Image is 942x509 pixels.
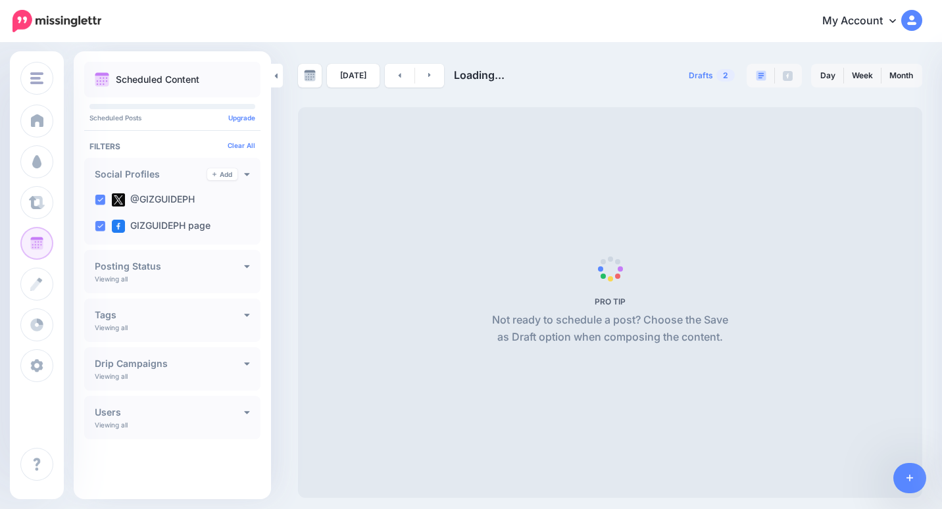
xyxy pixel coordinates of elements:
[844,65,881,86] a: Week
[716,69,735,82] span: 2
[783,71,793,81] img: facebook-grey-square.png
[881,65,921,86] a: Month
[812,65,843,86] a: Day
[112,193,195,206] label: @GIZGUIDEPH
[689,72,713,80] span: Drafts
[228,114,255,122] a: Upgrade
[756,70,766,81] img: paragraph-boxed.png
[89,114,255,121] p: Scheduled Posts
[95,324,128,331] p: Viewing all
[112,220,125,233] img: facebook-square.png
[809,5,922,37] a: My Account
[95,275,128,283] p: Viewing all
[487,312,733,346] p: Not ready to schedule a post? Choose the Save as Draft option when composing the content.
[487,297,733,306] h5: PRO TIP
[327,64,380,87] a: [DATE]
[95,170,207,179] h4: Social Profiles
[112,193,125,206] img: twitter-square.png
[89,141,255,151] h4: Filters
[304,70,316,82] img: calendar-grey-darker.png
[95,262,244,271] h4: Posting Status
[112,220,211,233] label: GIZGUIDEPH page
[12,10,101,32] img: Missinglettr
[681,64,743,87] a: Drafts2
[30,72,43,84] img: menu.png
[95,421,128,429] p: Viewing all
[95,372,128,380] p: Viewing all
[116,75,199,84] p: Scheduled Content
[95,72,109,87] img: calendar.png
[95,408,244,417] h4: Users
[95,310,244,320] h4: Tags
[228,141,255,149] a: Clear All
[454,68,505,82] span: Loading...
[95,359,244,368] h4: Drip Campaigns
[207,168,237,180] a: Add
